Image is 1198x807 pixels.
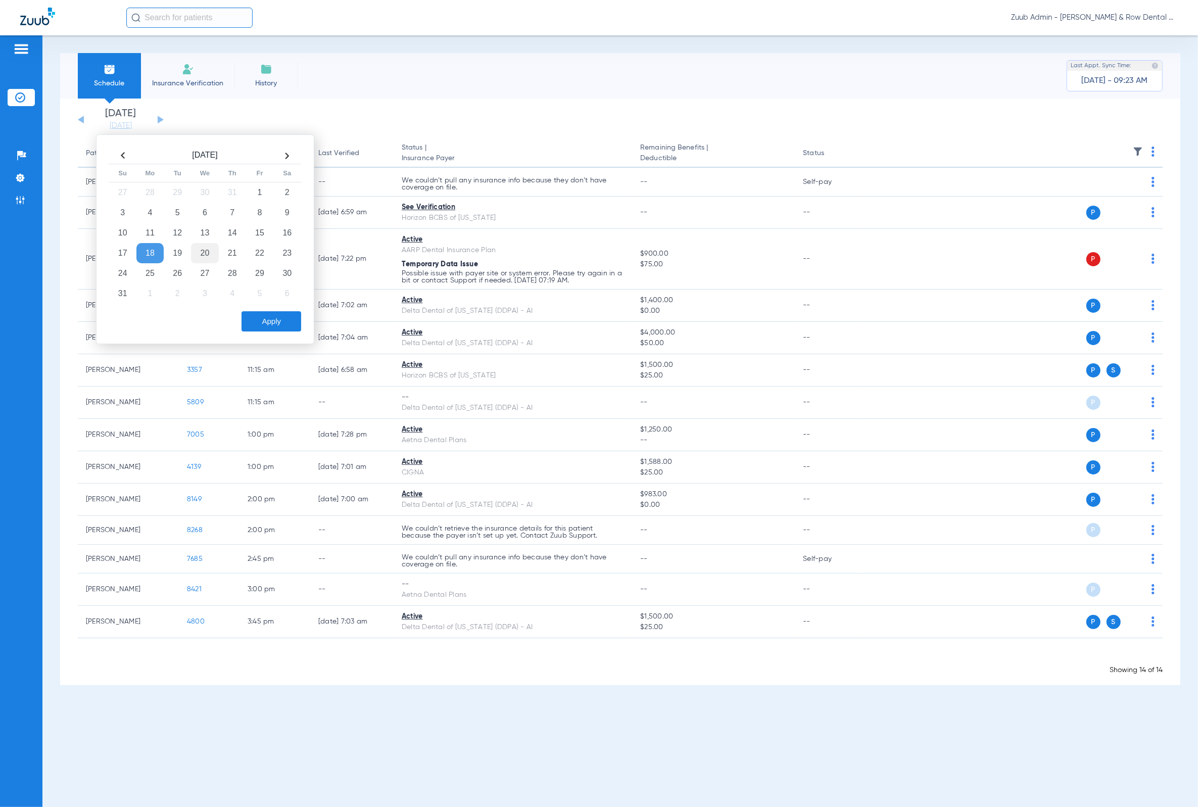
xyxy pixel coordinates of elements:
span: P [1086,523,1100,537]
span: Deductible [640,153,787,164]
td: [DATE] 7:02 AM [310,290,394,322]
td: [PERSON_NAME] [78,484,179,516]
span: -- [640,555,648,562]
div: Horizon BCBS of [US_STATE] [402,370,624,381]
td: -- [795,197,863,229]
img: Search Icon [131,13,140,22]
span: -- [640,399,648,406]
span: $25.00 [640,467,787,478]
div: Active [402,234,624,245]
span: 8268 [187,527,203,534]
span: History [242,78,290,88]
img: group-dot-blue.svg [1152,397,1155,407]
td: [PERSON_NAME] [78,606,179,638]
button: Apply [242,311,301,331]
td: Self-pay [795,168,863,197]
iframe: Chat Widget [1147,758,1198,807]
span: 3357 [187,366,202,373]
td: -- [795,516,863,545]
span: -- [640,178,648,185]
span: P [1086,615,1100,629]
img: group-dot-blue.svg [1152,462,1155,472]
span: P [1086,493,1100,507]
a: [DATE] [90,121,151,131]
div: Active [402,457,624,467]
td: 2:45 PM [239,545,310,574]
div: Delta Dental of [US_STATE] (DDPA) - AI [402,500,624,510]
div: Last Verified [318,148,386,159]
span: Temporary Data Issue [402,261,478,268]
div: Aetna Dental Plans [402,590,624,600]
span: $983.00 [640,489,787,500]
span: $25.00 [640,622,787,633]
p: We couldn’t pull any insurance info because they don’t have coverage on file. [402,177,624,191]
div: Active [402,611,624,622]
span: S [1107,363,1121,377]
td: -- [795,387,863,419]
td: [PERSON_NAME] [78,574,179,606]
span: 7685 [187,555,203,562]
td: 2:00 PM [239,516,310,545]
img: group-dot-blue.svg [1152,365,1155,375]
th: Status [795,139,863,168]
span: $0.00 [640,306,787,316]
span: P [1086,206,1100,220]
td: -- [795,290,863,322]
span: Zuub Admin - [PERSON_NAME] & Row Dental Group [1011,13,1178,23]
div: Delta Dental of [US_STATE] (DDPA) - AI [402,403,624,413]
td: [DATE] 7:03 AM [310,606,394,638]
img: filter.svg [1133,147,1143,157]
span: $25.00 [640,370,787,381]
th: Remaining Benefits | [632,139,795,168]
span: $900.00 [640,249,787,259]
td: -- [310,574,394,606]
span: $50.00 [640,338,787,349]
p: Possible issue with payer site or system error. Please try again in a bit or contact Support if n... [402,270,624,284]
span: $1,400.00 [640,295,787,306]
div: Active [402,360,624,370]
div: Aetna Dental Plans [402,435,624,446]
span: S [1107,615,1121,629]
td: -- [795,574,863,606]
td: [PERSON_NAME] [78,516,179,545]
span: $1,588.00 [640,457,787,467]
div: Active [402,489,624,500]
img: group-dot-blue.svg [1152,254,1155,264]
div: Last Verified [318,148,359,159]
span: 4800 [187,618,205,625]
td: [DATE] 7:04 AM [310,322,394,354]
img: Zuub Logo [20,8,55,25]
span: P [1086,460,1100,474]
span: P [1086,252,1100,266]
img: group-dot-blue.svg [1152,147,1155,157]
img: group-dot-blue.svg [1152,207,1155,217]
span: -- [640,527,648,534]
td: Self-pay [795,545,863,574]
span: P [1086,583,1100,597]
span: -- [640,435,787,446]
span: Last Appt. Sync Time: [1071,61,1131,71]
div: Delta Dental of [US_STATE] (DDPA) - AI [402,622,624,633]
div: Active [402,295,624,306]
img: Manual Insurance Verification [182,63,194,75]
td: 1:00 PM [239,451,310,484]
td: 3:00 PM [239,574,310,606]
span: -- [640,586,648,593]
td: -- [795,354,863,387]
td: -- [310,516,394,545]
td: -- [310,168,394,197]
img: group-dot-blue.svg [1152,494,1155,504]
span: $75.00 [640,259,787,270]
td: [DATE] 7:00 AM [310,484,394,516]
span: 5809 [187,399,204,406]
td: [PERSON_NAME] [78,354,179,387]
td: [PERSON_NAME] [78,451,179,484]
td: 2:00 PM [239,484,310,516]
td: [DATE] 7:22 PM [310,229,394,290]
span: [DATE] - 09:23 AM [1082,76,1148,86]
div: CIGNA [402,467,624,478]
div: -- [402,392,624,403]
img: History [260,63,272,75]
img: group-dot-blue.svg [1152,584,1155,594]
